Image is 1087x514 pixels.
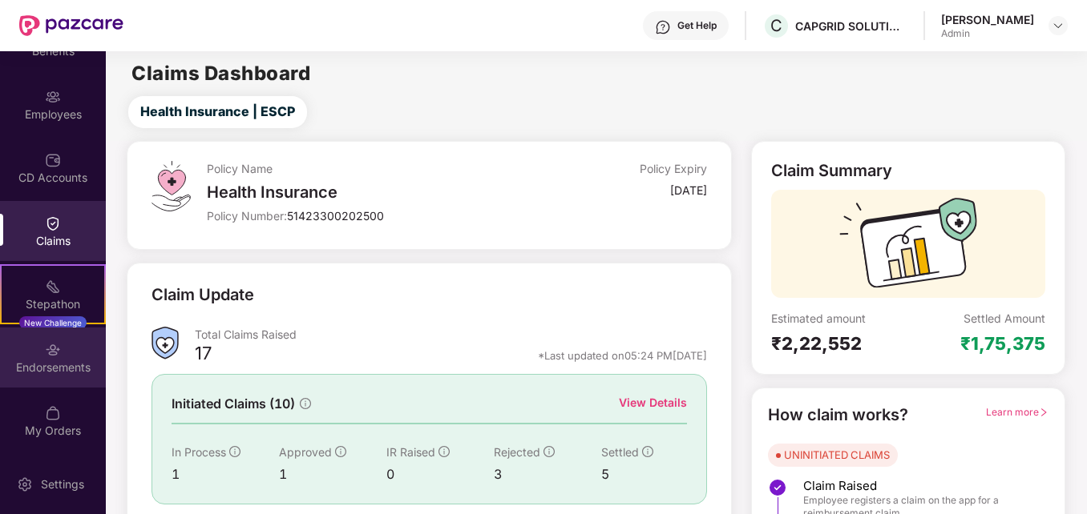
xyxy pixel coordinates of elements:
[19,15,123,36] img: New Pazcare Logo
[195,342,212,369] div: 17
[642,446,653,457] span: info-circle
[335,446,346,457] span: info-circle
[19,316,87,329] div: New Challenge
[207,161,540,176] div: Policy Name
[768,478,787,497] img: svg+xml;base64,PHN2ZyBpZD0iU3RlcC1Eb25lLTMyeDMyIiB4bWxucz0iaHR0cDovL3d3dy53My5vcmcvMjAwMC9zdmciIH...
[279,445,332,459] span: Approved
[1052,19,1065,32] img: svg+xml;base64,PHN2ZyBpZD0iRHJvcGRvd24tMzJ4MzIiIHhtbG5zPSJodHRwOi8vd3d3LnczLm9yZy8yMDAwL3N2ZyIgd2...
[279,464,386,484] div: 1
[1039,408,1049,417] span: right
[300,398,311,409] span: info-circle
[45,152,61,168] img: svg+xml;base64,PHN2ZyBpZD0iQ0RfQWNjb3VudHMiIGRhdGEtbmFtZT0iQ0QgQWNjb3VudHMiIHhtbG5zPSJodHRwOi8vd3...
[670,183,707,198] div: [DATE]
[172,445,226,459] span: In Process
[960,332,1045,355] div: ₹1,75,375
[941,27,1034,40] div: Admin
[172,464,279,484] div: 1
[538,348,707,363] div: *Last updated on 05:24 PM[DATE]
[619,394,687,412] div: View Details
[152,327,179,359] img: ClaimsSummaryIcon
[45,215,61,231] img: svg+xml;base64,PHN2ZyBpZD0iQ2xhaW0iIHhtbG5zPSJodHRwOi8vd3d3LnczLm9yZy8yMDAwL3N2ZyIgd2lkdGg9IjIwIi...
[770,16,782,35] span: C
[386,445,435,459] span: IR Raised
[36,476,89,492] div: Settings
[601,445,639,459] span: Settled
[941,12,1034,27] div: [PERSON_NAME]
[640,161,707,176] div: Policy Expiry
[771,161,892,180] div: Claim Summary
[986,406,1049,418] span: Learn more
[839,198,977,298] img: svg+xml;base64,PHN2ZyB3aWR0aD0iMTcyIiBoZWlnaHQ9IjExMyIgdmlld0JveD0iMCAwIDE3MiAxMTMiIGZpbGw9Im5vbm...
[152,161,191,211] img: svg+xml;base64,PHN2ZyB4bWxucz0iaHR0cDovL3d3dy53My5vcmcvMjAwMC9zdmciIHdpZHRoPSI0OS4zMiIgaGVpZ2h0PS...
[655,19,671,35] img: svg+xml;base64,PHN2ZyBpZD0iSGVscC0zMngzMiIgeG1sbnM9Imh0dHA6Ly93d3cudzMub3JnLzIwMDAvc3ZnIiB3aWR0aD...
[287,209,384,223] span: 51423300202500
[768,403,908,428] div: How claim works?
[207,183,540,202] div: Health Insurance
[438,446,450,457] span: info-circle
[140,102,295,122] span: Health Insurance | ESCP
[784,447,890,463] div: UNINITIATED CLAIMS
[45,89,61,105] img: svg+xml;base64,PHN2ZyBpZD0iRW1wbG95ZWVzIiB4bWxucz0iaHR0cDovL3d3dy53My5vcmcvMjAwMC9zdmciIHdpZHRoPS...
[494,464,601,484] div: 3
[771,311,908,326] div: Estimated amount
[152,283,254,307] div: Claim Update
[771,332,908,355] div: ₹2,22,552
[494,445,540,459] span: Rejected
[601,464,687,484] div: 5
[2,296,104,312] div: Stepathon
[207,208,540,223] div: Policy Number:
[17,476,33,492] img: svg+xml;base64,PHN2ZyBpZD0iU2V0dGluZy0yMHgyMCIgeG1sbnM9Imh0dHA6Ly93d3cudzMub3JnLzIwMDAvc3ZnIiB3aW...
[543,446,555,457] span: info-circle
[229,446,240,457] span: info-circle
[172,394,295,414] span: Initiated Claims (10)
[128,96,307,128] button: Health Insurance | ESCP
[195,327,707,342] div: Total Claims Raised
[964,311,1045,326] div: Settled Amount
[45,279,61,295] img: svg+xml;base64,PHN2ZyB4bWxucz0iaHR0cDovL3d3dy53My5vcmcvMjAwMC9zdmciIHdpZHRoPSIyMSIgaGVpZ2h0PSIyMC...
[677,19,717,32] div: Get Help
[795,18,907,34] div: CAPGRID SOLUTIONS PRIVATE LIMITED
[45,405,61,421] img: svg+xml;base64,PHN2ZyBpZD0iTXlfT3JkZXJzIiBkYXRhLW5hbWU9Ik15IE9yZGVycyIgeG1sbnM9Imh0dHA6Ly93d3cudz...
[131,64,310,83] h2: Claims Dashboard
[803,478,1032,494] span: Claim Raised
[386,464,494,484] div: 0
[45,342,61,358] img: svg+xml;base64,PHN2ZyBpZD0iRW5kb3JzZW1lbnRzIiB4bWxucz0iaHR0cDovL3d3dy53My5vcmcvMjAwMC9zdmciIHdpZH...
